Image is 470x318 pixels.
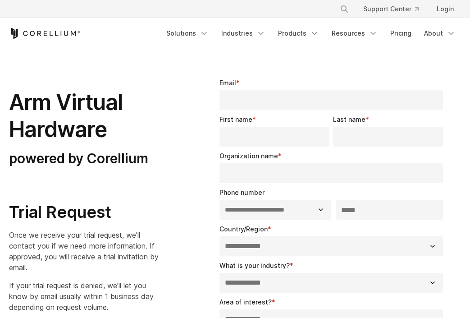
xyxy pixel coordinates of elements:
span: Organization name [219,152,278,160]
a: Support Center [356,1,426,17]
span: Area of interest? [219,298,272,306]
a: Industries [216,25,271,41]
button: Search [336,1,352,17]
div: Navigation Menu [161,25,461,41]
a: Solutions [161,25,214,41]
h3: powered by Corellium [9,150,165,167]
span: Email [219,79,236,87]
span: Once we receive your trial request, we'll contact you if we need more information. If approved, y... [9,230,159,272]
span: Country/Region [219,225,268,233]
h1: Arm Virtual Hardware [9,89,165,143]
span: What is your industry? [219,262,290,269]
span: Phone number [219,189,265,196]
span: Last name [333,115,365,123]
a: Resources [326,25,383,41]
a: Pricing [385,25,417,41]
a: Login [429,1,461,17]
div: Navigation Menu [329,1,461,17]
a: Corellium Home [9,28,81,39]
a: About [419,25,461,41]
h2: Trial Request [9,202,165,222]
span: First name [219,115,252,123]
span: If your trial request is denied, we'll let you know by email usually within 1 business day depend... [9,281,154,312]
a: Products [273,25,324,41]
